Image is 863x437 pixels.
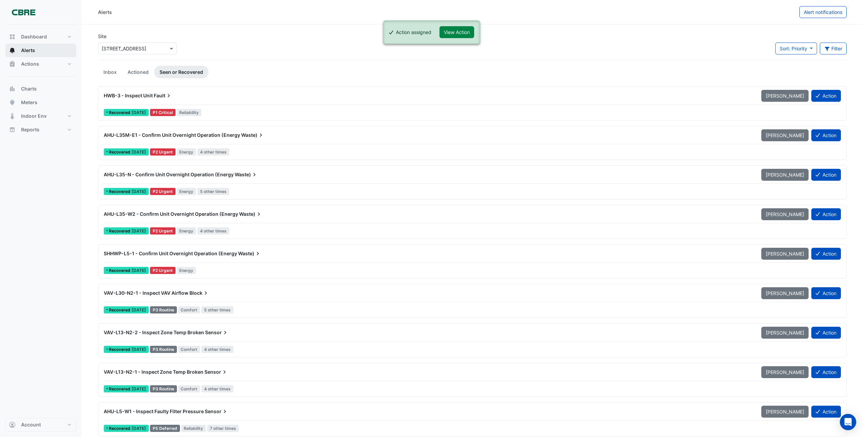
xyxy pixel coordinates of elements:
button: [PERSON_NAME] [761,287,809,299]
button: Dashboard [5,30,76,44]
span: Alert notifications [804,9,842,15]
span: Reliability [177,109,202,116]
span: Recovered [109,347,132,352]
app-icon: Meters [9,99,16,106]
span: Reports [21,126,39,133]
app-icon: Indoor Env [9,113,16,119]
span: AHU-L35-W2 - Confirm Unit Overnight Operation (Energy [104,211,238,217]
span: [PERSON_NAME] [766,132,804,138]
span: HWB-3 - Inspect Unit [104,93,153,98]
button: Action [811,248,841,260]
span: 5 other times [201,306,233,313]
button: Action [811,90,841,102]
span: Waste) [235,171,258,178]
span: Sensor [204,369,228,375]
div: P2 Urgent [150,188,176,195]
span: Tue 16-Sep-2025 09:00 AEST [132,347,146,352]
span: 4 other times [201,346,233,353]
div: P3 Routine [150,306,177,313]
span: 4 other times [197,148,229,156]
button: Alert notifications [799,6,847,18]
button: Action [811,327,841,339]
button: [PERSON_NAME] [761,327,809,339]
span: Sat 27-Sep-2025 09:53 AEST [132,228,146,233]
span: VAV-L13-N2-1 - Inspect Zone Temp Broken [104,369,203,375]
span: [PERSON_NAME] [766,211,804,217]
span: Fault [154,92,172,99]
span: [PERSON_NAME] [766,330,804,336]
span: Waste) [239,211,262,217]
div: P3 Routine [150,385,177,392]
button: Action [811,129,841,141]
span: Recovered [109,190,132,194]
a: Actioned [122,66,154,78]
span: 4 other times [197,227,229,234]
div: Action assigned [396,29,431,36]
span: Meters [21,99,37,106]
span: Charts [21,85,37,92]
img: Company Logo [8,5,39,19]
span: [PERSON_NAME] [766,369,804,375]
app-icon: Dashboard [9,33,16,40]
button: [PERSON_NAME] [761,248,809,260]
span: VAV-L13-N2-2 - Inspect Zone Temp Broken [104,329,204,335]
span: [PERSON_NAME] [766,172,804,178]
span: Energy [177,267,196,274]
div: P1 Critical [150,109,176,116]
button: Alerts [5,44,76,57]
span: Wed 24-Sep-2025 16:51 AEST [132,307,146,312]
span: Energy [177,188,196,195]
button: Action [811,366,841,378]
app-icon: Actions [9,61,16,67]
button: [PERSON_NAME] [761,90,809,102]
a: Inbox [98,66,122,78]
div: P2 Urgent [150,267,176,274]
app-icon: Alerts [9,47,16,54]
div: P2 Urgent [150,227,176,234]
span: Block [189,290,209,296]
span: Sat 27-Sep-2025 10:05 AEST [132,149,146,155]
div: Open Intercom Messenger [840,414,856,430]
span: AHU-L5-W1 - Inspect Faulty Filter Pressure [104,408,204,414]
button: Filter [820,43,847,54]
span: Sensor [205,329,229,336]
button: View Action [439,26,474,38]
span: Comfort [178,385,200,392]
button: [PERSON_NAME] [761,169,809,181]
span: Comfort [178,306,200,313]
span: SHHWP-L5-1 - Confirm Unit Overnight Operation (Energy [104,250,237,256]
button: Action [811,287,841,299]
span: Recovered [109,387,132,391]
span: Recovered [109,229,132,233]
app-icon: Charts [9,85,16,92]
span: Thu 18-Sep-2025 06:49 AEST [132,110,146,115]
div: P5 Deferred [150,425,180,432]
span: Indoor Env [21,113,47,119]
button: Meters [5,96,76,109]
span: Recovered [109,269,132,273]
span: Recovered [109,150,132,154]
span: Sat 27-Sep-2025 09:54 AEST [132,189,146,194]
button: [PERSON_NAME] [761,366,809,378]
span: [PERSON_NAME] [766,93,804,99]
span: Energy [177,148,196,156]
span: Alerts [21,47,35,54]
span: AHU-L35-N - Confirm Unit Overnight Operation (Energy [104,172,234,177]
button: Account [5,418,76,432]
button: Action [811,406,841,418]
span: Tue 23-Sep-2025 04:50 AEST [132,268,146,273]
span: Waste) [238,250,261,257]
span: [PERSON_NAME] [766,251,804,257]
label: Site [98,33,106,40]
span: AHU-L35M-E1 - Confirm Unit Overnight Operation (Energy [104,132,240,138]
button: Reports [5,123,76,136]
div: P2 Urgent [150,148,176,156]
span: Sort: Priority [780,46,807,51]
button: [PERSON_NAME] [761,208,809,220]
button: Sort: Priority [775,43,817,54]
button: Action [811,169,841,181]
div: Alerts [98,9,112,16]
span: Recovered [109,426,132,431]
span: Reliability [181,425,206,432]
span: 4 other times [201,385,233,392]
